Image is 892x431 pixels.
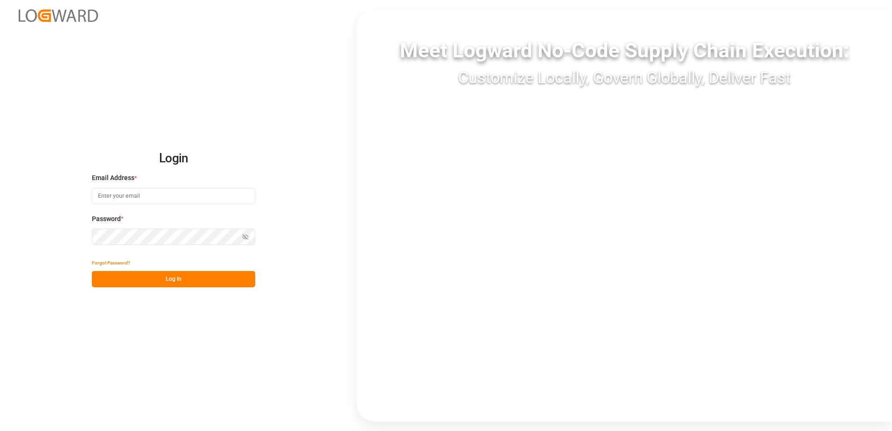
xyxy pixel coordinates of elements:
[92,173,134,183] span: Email Address
[357,35,892,66] div: Meet Logward No-Code Supply Chain Execution:
[92,188,255,204] input: Enter your email
[19,9,98,22] img: Logward_new_orange.png
[92,255,130,271] button: Forgot Password?
[92,271,255,287] button: Log In
[92,144,255,174] h2: Login
[92,214,121,224] span: Password
[357,66,892,90] div: Customize Locally, Govern Globally, Deliver Fast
